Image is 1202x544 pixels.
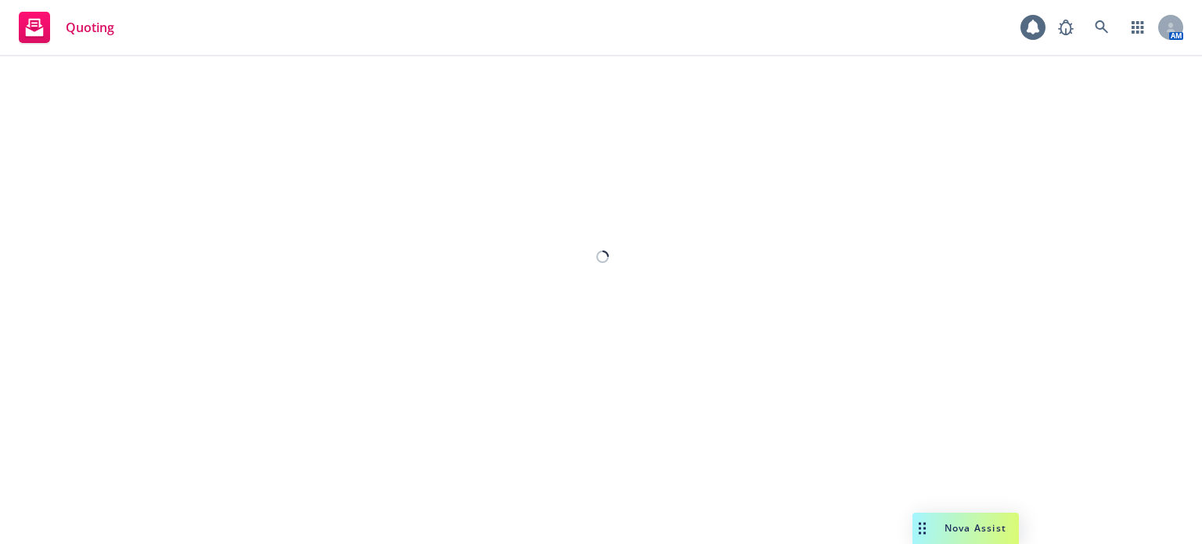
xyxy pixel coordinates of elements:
[912,513,932,544] div: Drag to move
[66,21,114,34] span: Quoting
[13,5,121,49] a: Quoting
[945,521,1006,535] span: Nova Assist
[912,513,1019,544] button: Nova Assist
[1122,12,1153,43] a: Switch app
[1050,12,1081,43] a: Report a Bug
[1086,12,1117,43] a: Search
